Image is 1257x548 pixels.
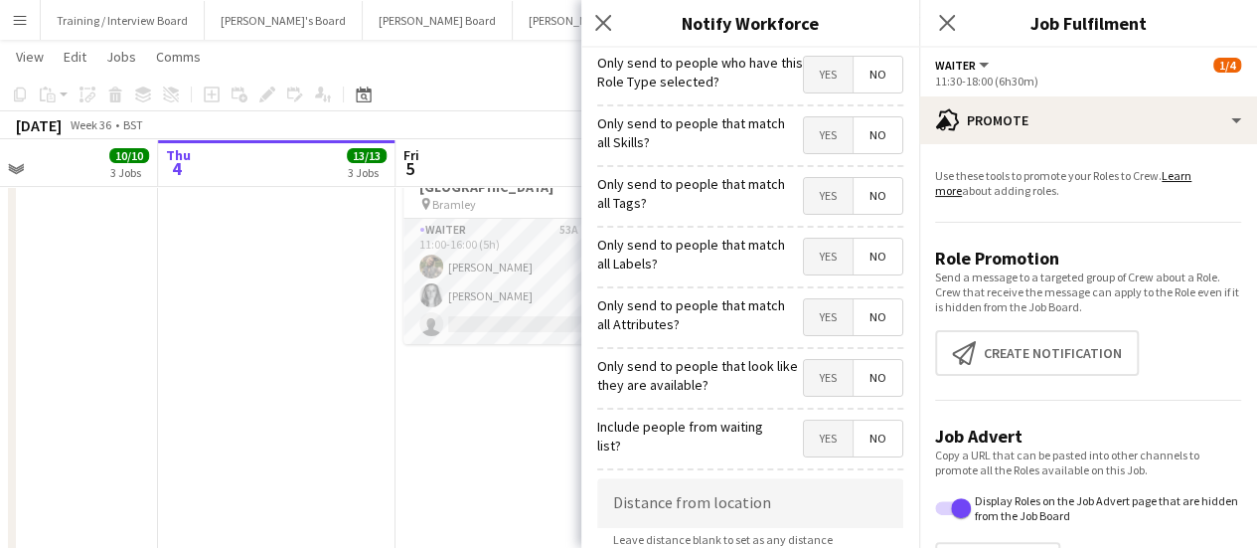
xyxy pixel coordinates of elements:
span: View [16,48,44,66]
span: No [854,178,902,214]
span: Edit [64,48,86,66]
span: Yes [804,178,853,214]
h3: Job Fulfilment [919,10,1257,36]
span: Fri [403,146,419,164]
h3: Notify Workforce [581,10,919,36]
button: [PERSON_NAME]'s Board [513,1,671,40]
span: 1/4 [1213,58,1241,73]
p: Use these tools to promote your Roles to Crew. about adding roles. [935,168,1241,198]
a: Comms [148,44,209,70]
label: Only send to people that look like they are available? [597,357,803,393]
label: Only send to people that match all Tags? [597,175,786,211]
span: Yes [804,360,853,396]
p: Copy a URL that can be pasted into other channels to promote all the Roles available on this Job. [935,448,1241,477]
span: Leave distance blank to set as any distance [597,532,849,547]
label: Only send to people that match all Labels? [597,236,789,272]
span: No [854,299,902,335]
app-card-role: Waiter53A2/311:00-16:00 (5h)[PERSON_NAME][PERSON_NAME] [403,219,626,344]
button: [PERSON_NAME] Board [363,1,513,40]
div: Promote [919,96,1257,144]
label: Include people from waiting list? [597,418,770,454]
span: Waiter [935,58,976,73]
div: [DATE] [16,115,62,135]
button: Waiter [935,58,992,73]
span: Yes [804,57,853,92]
div: 3 Jobs [348,165,386,180]
label: Only send to people that match all Skills? [597,114,787,150]
div: 11:30-18:00 (6h30m) [935,74,1241,89]
a: Learn more [935,168,1191,198]
span: Week 36 [66,117,115,132]
button: [PERSON_NAME]'s Board [205,1,363,40]
span: Bramley [432,197,476,212]
span: Yes [804,239,853,274]
button: Training / Interview Board [41,1,205,40]
button: Create notification [935,330,1139,376]
span: 5 [400,157,419,180]
label: Only send to people who have this Role Type selected? [597,54,803,90]
span: Thu [166,146,191,164]
span: 4 [163,157,191,180]
div: 3 Jobs [110,165,148,180]
span: No [854,239,902,274]
app-job-card: 11:00-16:00 (5h)2/3(2)Food And Flowers - [GEOGRAPHIC_DATA] Bramley1 RoleWaiter53A2/311:00-16:00 (... [403,131,626,344]
span: Yes [804,299,853,335]
h3: Role Promotion [935,247,1241,270]
label: Only send to people that match all Attributes? [597,296,795,332]
p: Send a message to a targeted group of Crew about a Role. Crew that receive the message can apply ... [935,270,1241,314]
span: Yes [804,117,853,153]
span: No [854,360,902,396]
div: BST [123,117,143,132]
span: No [854,57,902,92]
span: Jobs [106,48,136,66]
span: Yes [804,421,853,457]
a: View [8,44,52,70]
h3: Job Advert [935,425,1241,448]
a: Jobs [98,44,144,70]
label: Display Roles on the Job Advert page that are hidden from the Job Board [971,493,1241,523]
span: Comms [156,48,201,66]
span: 10/10 [109,148,149,163]
span: 13/13 [347,148,387,163]
a: Edit [56,44,94,70]
span: No [854,117,902,153]
span: No [854,421,902,457]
